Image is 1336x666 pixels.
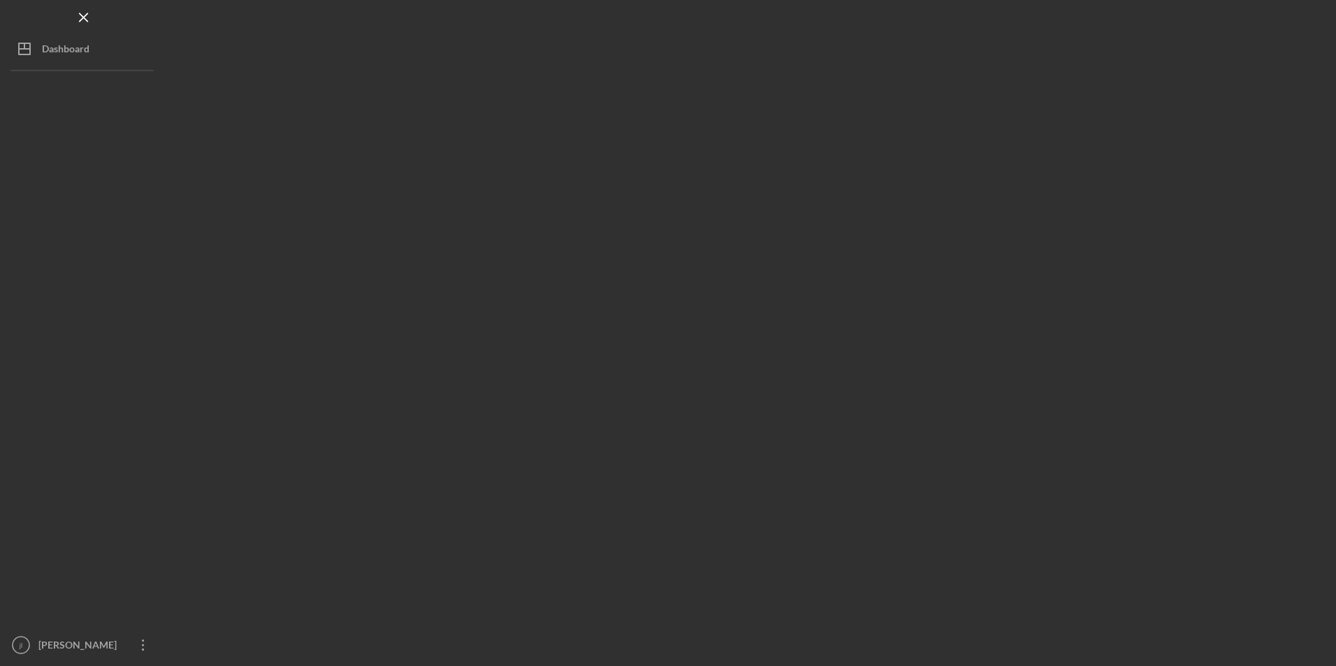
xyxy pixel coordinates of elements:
[19,642,22,649] text: jl
[42,35,89,66] div: Dashboard
[7,631,161,659] button: jl[PERSON_NAME]
[35,631,126,663] div: [PERSON_NAME]
[7,35,161,63] button: Dashboard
